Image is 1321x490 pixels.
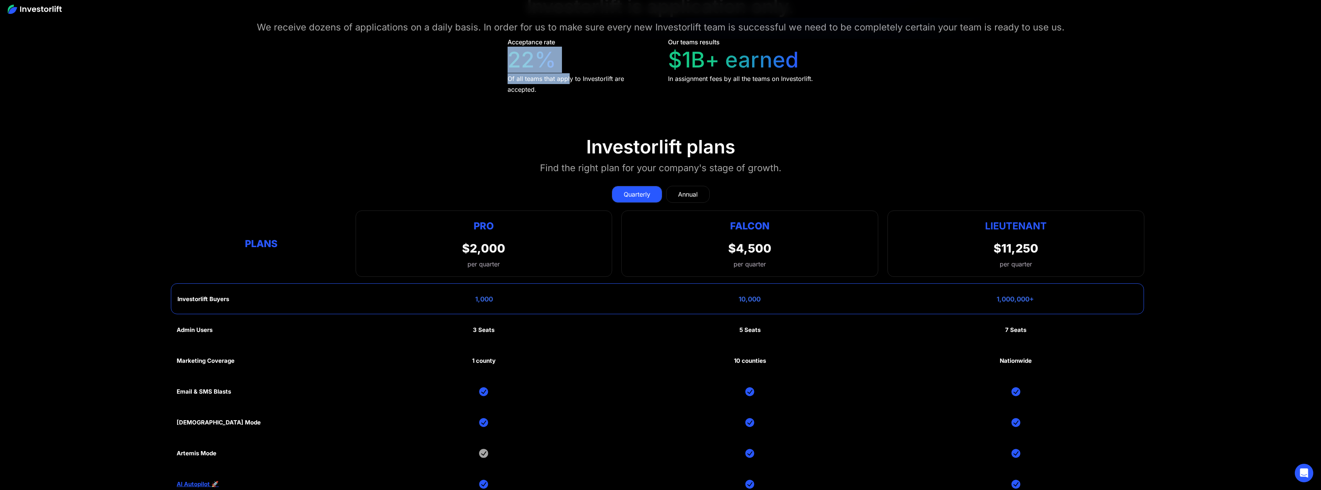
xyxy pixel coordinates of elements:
[475,295,493,303] div: 1,000
[734,357,766,364] div: 10 counties
[730,219,769,234] div: Falcon
[1000,259,1032,269] div: per quarter
[473,327,494,333] div: 3 Seats
[508,73,654,95] div: Of all teams that apply to Investorlift are accepted.
[586,136,735,158] div: Investorlift plans
[472,357,496,364] div: 1 county
[997,295,1034,303] div: 1,000,000+
[1295,464,1313,482] div: Open Intercom Messenger
[739,327,761,333] div: 5 Seats
[508,37,555,47] div: Acceptance rate
[177,450,216,457] div: Artemis Mode
[728,241,771,255] div: $4,500
[177,327,213,333] div: Admin Users
[177,296,229,303] div: Investorlift Buyers
[177,357,235,364] div: Marketing Coverage
[1005,327,1026,333] div: 7 Seats
[985,220,1047,232] strong: Lieutenant
[462,241,505,255] div: $2,000
[177,419,261,426] div: [DEMOGRAPHIC_DATA] Mode
[668,73,813,84] div: In assignment fees by all the teams on Investorlift.
[508,47,556,73] div: 22%
[668,37,720,47] div: Our teams results
[177,388,231,395] div: Email & SMS Blasts
[540,161,781,175] div: Find the right plan for your company's stage of growth.
[462,259,505,269] div: per quarter
[668,47,799,73] div: $1B+ earned
[678,190,698,199] div: Annual
[1000,357,1032,364] div: Nationwide
[739,295,761,303] div: 10,000
[994,241,1038,255] div: $11,250
[257,20,1065,34] div: We receive dozens of applications on a daily basis. In order for us to make sure every new Invest...
[624,190,650,199] div: Quarterly
[462,219,505,234] div: Pro
[177,481,219,488] a: AI Autopilot 🚀
[177,236,346,251] div: Plans
[734,259,766,269] div: per quarter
